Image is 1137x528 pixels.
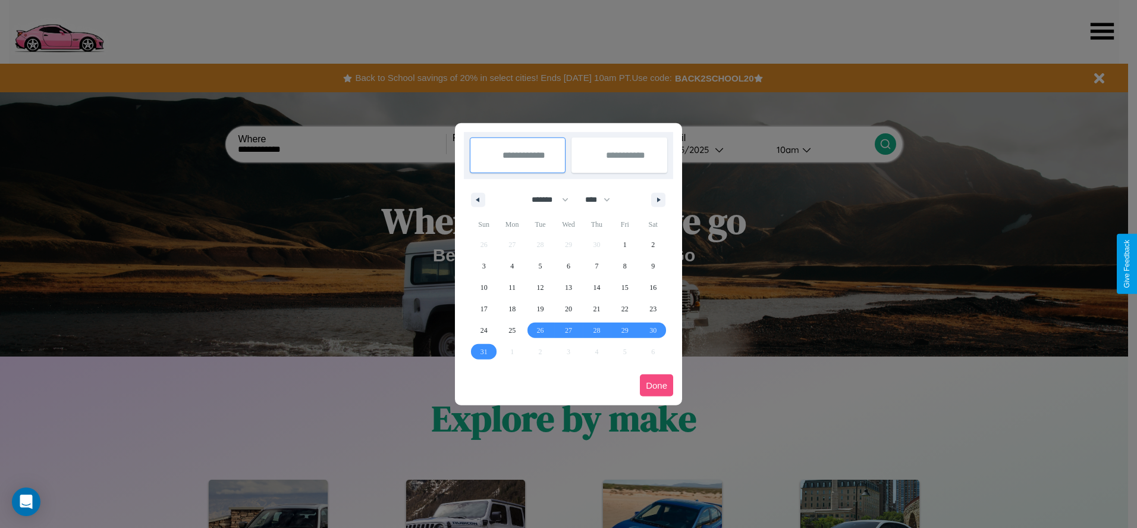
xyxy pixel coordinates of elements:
[640,374,673,396] button: Done
[583,255,611,277] button: 7
[595,255,598,277] span: 7
[621,298,629,320] span: 22
[583,320,611,341] button: 28
[498,298,526,320] button: 18
[565,320,572,341] span: 27
[508,320,516,341] span: 25
[593,320,600,341] span: 28
[480,277,488,298] span: 10
[554,255,582,277] button: 6
[498,277,526,298] button: 11
[611,234,639,255] button: 1
[623,255,627,277] span: 8
[649,320,657,341] span: 30
[623,234,627,255] span: 1
[649,277,657,298] span: 16
[539,255,542,277] span: 5
[639,215,667,234] span: Sat
[537,277,544,298] span: 12
[510,255,514,277] span: 4
[526,215,554,234] span: Tue
[537,320,544,341] span: 26
[470,320,498,341] button: 24
[583,215,611,234] span: Thu
[639,298,667,320] button: 23
[470,341,498,363] button: 31
[611,320,639,341] button: 29
[482,255,486,277] span: 3
[651,234,655,255] span: 2
[480,298,488,320] span: 17
[526,320,554,341] button: 26
[611,215,639,234] span: Fri
[470,277,498,298] button: 10
[498,215,526,234] span: Mon
[651,255,655,277] span: 9
[583,277,611,298] button: 14
[498,255,526,277] button: 4
[526,255,554,277] button: 5
[621,320,629,341] span: 29
[480,341,488,363] span: 31
[526,277,554,298] button: 12
[526,298,554,320] button: 19
[621,277,629,298] span: 15
[470,255,498,277] button: 3
[12,488,40,516] div: Open Intercom Messenger
[639,320,667,341] button: 30
[611,277,639,298] button: 15
[565,298,572,320] span: 20
[593,298,600,320] span: 21
[611,298,639,320] button: 22
[470,215,498,234] span: Sun
[554,215,582,234] span: Wed
[480,320,488,341] span: 24
[554,277,582,298] button: 13
[649,298,657,320] span: 23
[554,298,582,320] button: 20
[567,255,570,277] span: 6
[639,255,667,277] button: 9
[537,298,544,320] span: 19
[508,298,516,320] span: 18
[498,320,526,341] button: 25
[593,277,600,298] span: 14
[611,255,639,277] button: 8
[470,298,498,320] button: 17
[1123,240,1131,288] div: Give Feedback
[565,277,572,298] span: 13
[583,298,611,320] button: 21
[508,277,516,298] span: 11
[554,320,582,341] button: 27
[639,277,667,298] button: 16
[639,234,667,255] button: 2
